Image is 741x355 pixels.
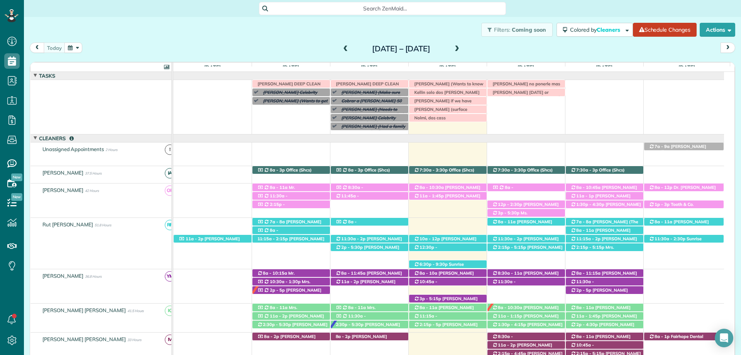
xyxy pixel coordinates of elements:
[331,333,408,341] div: [STREET_ADDRESS]
[570,202,641,218] span: [PERSON_NAME] (DC LAWN) ([PHONE_NUMBER], [PHONE_NUMBER])
[332,81,399,87] span: [PERSON_NAME] DEEP CLEAN
[576,193,594,199] span: 11a - 1p
[497,322,526,327] span: 1:30p - 4:15p
[570,279,594,290] span: 11:30a - 1:30p
[566,166,643,174] div: 11940 [US_STATE] 181 - Fairhope, AL, 36532
[576,167,598,173] span: 7:30a - 3p
[492,279,516,290] span: 11:30a - 2:45p
[566,183,643,192] div: [STREET_ADDRESS]
[644,183,724,192] div: [STREET_ADDRESS][PERSON_NAME]
[644,200,724,209] div: [STREET_ADDRESS]
[252,166,330,174] div: 11940 [US_STATE] 181 - Fairhope, AL, 36532
[414,279,438,290] span: 10:45a - 2:15p
[269,167,285,173] span: 8a - 3p
[566,269,643,277] div: [STREET_ADDRESS]
[41,336,127,342] span: [PERSON_NAME] [PERSON_NAME]
[597,26,621,33] span: Cleaners
[487,321,565,329] div: [STREET_ADDRESS]
[335,319,377,330] span: [PERSON_NAME] ([PHONE_NUMBER])
[576,313,601,319] span: 11a - 1:45p
[497,270,523,276] span: 8:30a - 11a
[409,166,487,174] div: 11940 [US_STATE] 181 - Fairhope, AL, 36532
[44,42,65,53] button: today
[341,270,366,276] span: 8a - 11:45a
[269,313,288,319] span: 11a - 2p
[257,279,310,301] span: Mrs. [PERSON_NAME] ([PHONE_NUMBER], [PHONE_NUMBER])
[269,287,285,293] span: 2p - 5p
[414,284,462,295] span: [PERSON_NAME] ([PHONE_NUMBER])
[492,284,540,295] span: [PERSON_NAME] ([PHONE_NUMBER])
[487,243,565,251] div: [STREET_ADDRESS]
[262,270,288,276] span: 8a - 10:15a
[576,287,592,293] span: 2p - 5p
[487,200,565,209] div: [STREET_ADDRESS]
[257,322,328,333] span: [PERSON_NAME] ([PHONE_NUMBER])
[338,124,406,157] span: [PERSON_NAME] (Had a family emergency and is flying out so she needs to cancel. Wants to keep ser...
[411,115,446,121] span: Nolmi, dos cass
[721,42,735,53] button: next
[165,306,175,316] span: IC
[105,148,117,152] span: 2 Hours
[487,235,565,243] div: [STREET_ADDRESS][PERSON_NAME][PERSON_NAME]
[644,235,724,243] div: [STREET_ADDRESS][PERSON_NAME]
[165,271,175,282] span: YM
[252,304,330,312] div: [STREET_ADDRESS]
[252,226,330,234] div: [STREET_ADDRESS]
[570,219,638,230] span: [PERSON_NAME] (The Verandas)
[174,235,252,243] div: [STREET_ADDRESS][PERSON_NAME]
[570,228,631,238] span: [PERSON_NAME] ([PHONE_NUMBER])
[409,321,487,329] div: [STREET_ADDRESS]
[252,278,330,286] div: [STREET_ADDRESS]
[409,243,487,251] div: [STREET_ADDRESS]
[41,273,85,279] span: [PERSON_NAME]
[570,342,594,353] span: 10:45a - 1:15p
[165,335,175,345] span: IV
[341,279,359,284] span: 11a - 2p
[348,305,366,310] span: 8a - 11a
[497,219,516,224] span: 8a - 11a
[41,187,85,193] span: [PERSON_NAME]
[419,322,442,327] span: 2:15p - 5p
[37,73,57,79] span: Tasks
[566,226,643,234] div: [STREET_ADDRESS]
[165,185,175,196] span: OP
[492,339,543,350] span: [PERSON_NAME] ([PHONE_NUMBER])
[335,193,359,204] span: 11:45a - 2:30p
[37,135,75,141] span: Cleaners
[570,305,631,316] span: [PERSON_NAME] ([PHONE_NUMBER])
[41,170,85,176] span: [PERSON_NAME]
[269,305,288,310] span: 8a - 11a
[257,313,324,324] span: [PERSON_NAME] ([PHONE_NUMBER])
[649,185,716,201] span: Dr. [PERSON_NAME] ([PHONE_NUMBER], [PHONE_NUMBER])
[257,199,299,209] span: [PERSON_NAME] ([PHONE_NUMBER])
[566,286,643,294] div: [STREET_ADDRESS]
[497,167,526,173] span: 7:30a - 3:30p
[338,98,402,104] span: Cobrar a [PERSON_NAME] 50
[409,269,487,277] div: [STREET_ADDRESS][PERSON_NAME]
[264,334,279,339] span: 8a - 2p
[409,235,487,243] div: [STREET_ADDRESS]
[566,333,643,341] div: [STREET_ADDRESS]
[570,193,631,204] span: [PERSON_NAME] ([PHONE_NUMBER])
[348,167,364,173] span: 8a - 3p
[576,270,601,276] span: 8a - 11:15a
[487,166,565,174] div: 11940 [US_STATE] 181 - Fairhope, AL, 36532
[492,334,513,345] span: 8:30a - 10:30a
[257,202,285,212] span: 2:15p - 5:15p
[715,329,733,347] div: Open Intercom Messenger
[566,278,643,286] div: [STREET_ADDRESS]
[487,218,565,226] div: [STREET_ADDRESS][PERSON_NAME]
[633,23,697,37] a: Schedule Changes
[492,270,559,281] span: [PERSON_NAME] ([PHONE_NUMBER])
[127,309,144,313] span: 41.5 Hours
[492,313,559,324] span: [PERSON_NAME] ([PHONE_NUMBER])
[252,312,330,320] div: [STREET_ADDRESS]
[331,166,408,174] div: 11940 [US_STATE] 181 - Fairhope, AL, 36532
[557,23,633,37] button: Colored byCleaners
[414,250,462,261] span: [PERSON_NAME] ([PHONE_NUMBER])
[566,341,643,349] div: [STREET_ADDRESS]
[409,260,487,268] div: [STREET_ADDRESS][PERSON_NAME]
[492,245,563,255] span: [PERSON_NAME] ([PHONE_NUMBER])
[414,193,480,204] span: [PERSON_NAME] ([PHONE_NUMBER])
[570,270,637,281] span: [PERSON_NAME] ([PHONE_NUMBER])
